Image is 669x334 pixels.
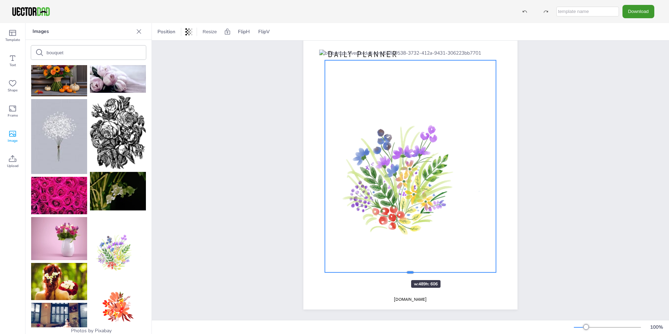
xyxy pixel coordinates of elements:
[31,263,87,300] img: bride-1355473_150.jpg
[7,163,19,169] span: Upload
[95,327,112,334] a: Pixabay
[90,62,146,93] img: flowers-4072214_150.jpg
[411,280,441,288] div: w: 489 h: 606
[33,23,133,40] p: Images
[9,62,16,68] span: Text
[556,7,619,16] input: template name
[257,27,271,36] span: FlipV
[8,88,17,93] span: Shape
[8,113,18,118] span: Frame
[394,297,427,302] span: [DOMAIN_NAME]
[11,6,51,17] img: VectorDad-1.png
[328,48,398,59] span: DAILY PLANNER
[648,324,665,330] div: 100 %
[156,28,177,35] span: Position
[237,27,251,36] span: FlipH
[90,96,146,169] img: roses-7881586_150.png
[8,138,17,144] span: Image
[200,26,220,37] button: Resize
[31,99,87,174] img: flowers-5548043_150.jpg
[90,172,146,210] img: lily-of-the-valley-7358144_150.jpg
[31,217,87,260] img: bouquet-3175315_150.jpg
[622,5,654,18] button: Download
[31,40,87,96] img: ai-generated-8327300_150.png
[31,177,87,214] img: pink-2249403_150.jpg
[26,327,152,334] div: Photos by
[90,289,146,328] img: watercolour-flowers-5188030_150.png
[5,37,20,43] span: Template
[90,213,146,286] img: flowers-4151512_150.png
